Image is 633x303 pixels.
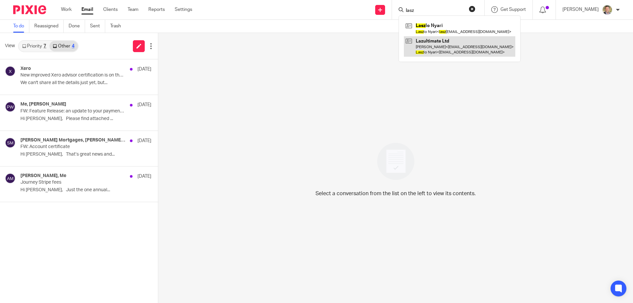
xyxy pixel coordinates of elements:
a: Done [69,20,85,33]
p: We can't share all the details just yet, but... [20,80,151,86]
span: Get Support [500,7,526,12]
a: Team [128,6,138,13]
h4: Me, [PERSON_NAME] [20,102,66,107]
p: Journey Stripe fees [20,180,125,185]
a: Email [81,6,93,13]
p: New improved Xero advisor certification is on the way [20,73,125,78]
a: Reassigned [34,20,64,33]
p: FW: Feature Release: an update to your payments platform [20,108,125,114]
p: FW: Account certificate [20,144,125,150]
div: 7 [44,44,46,48]
p: Hi [PERSON_NAME], That’s great news and... [20,152,151,157]
a: Priority7 [19,41,49,51]
a: Other4 [49,41,77,51]
img: High%20Res%20Andrew%20Price%20Accountants_Poppy%20Jakes%20photography-1118.jpg [602,5,613,15]
a: Work [61,6,72,13]
a: Clients [103,6,118,13]
p: [PERSON_NAME] [562,6,599,13]
a: Sent [90,20,105,33]
span: View [5,43,15,49]
img: svg%3E [5,137,15,148]
div: 4 [72,44,75,48]
img: svg%3E [5,66,15,76]
p: [DATE] [137,173,151,180]
img: Pixie [13,5,46,14]
h4: [PERSON_NAME] Mortgages, [PERSON_NAME], Me [20,137,127,143]
p: Hi [PERSON_NAME], Please find attached ... [20,116,151,122]
a: To do [13,20,29,33]
h4: Xero [20,66,31,72]
h4: [PERSON_NAME], Me [20,173,66,179]
p: Select a conversation from the list on the left to view its contents. [316,190,476,197]
img: image [373,138,419,184]
p: [DATE] [137,137,151,144]
p: [DATE] [137,102,151,108]
a: Trash [110,20,126,33]
button: Clear [469,6,475,12]
a: Settings [175,6,192,13]
img: svg%3E [5,173,15,184]
p: [DATE] [137,66,151,73]
input: Search [405,8,465,14]
a: Reports [148,6,165,13]
img: svg%3E [5,102,15,112]
p: Hi [PERSON_NAME], Just the one annual... [20,187,151,193]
